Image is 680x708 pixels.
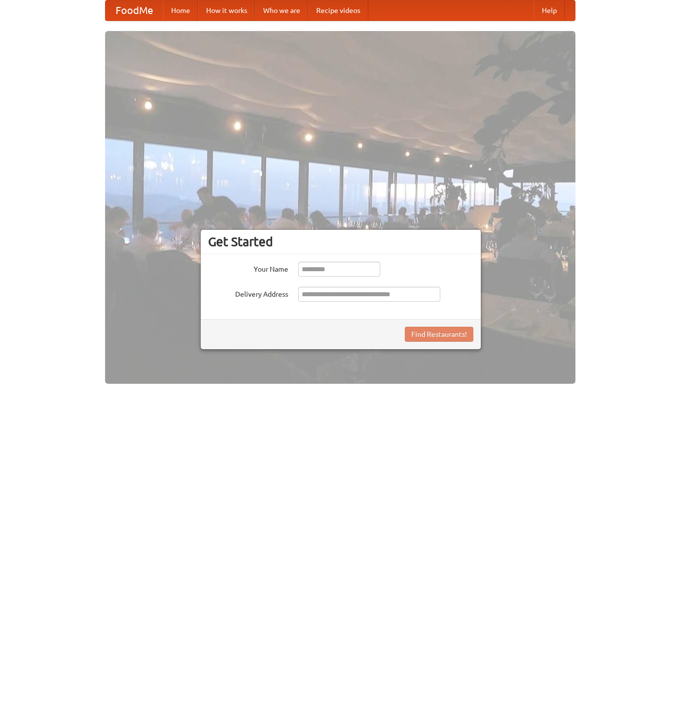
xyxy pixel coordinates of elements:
[198,1,255,21] a: How it works
[106,1,163,21] a: FoodMe
[163,1,198,21] a: Home
[208,234,473,249] h3: Get Started
[534,1,565,21] a: Help
[255,1,308,21] a: Who we are
[208,262,288,274] label: Your Name
[208,287,288,299] label: Delivery Address
[405,327,473,342] button: Find Restaurants!
[308,1,368,21] a: Recipe videos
